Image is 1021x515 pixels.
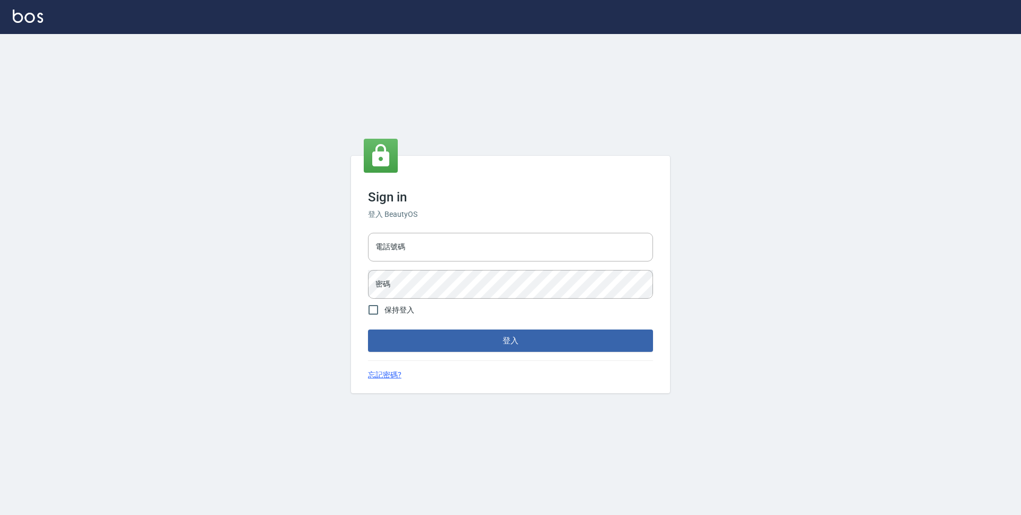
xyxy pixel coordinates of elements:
h3: Sign in [368,190,653,205]
a: 忘記密碼? [368,369,401,381]
img: Logo [13,10,43,23]
button: 登入 [368,330,653,352]
span: 保持登入 [384,305,414,316]
h6: 登入 BeautyOS [368,209,653,220]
